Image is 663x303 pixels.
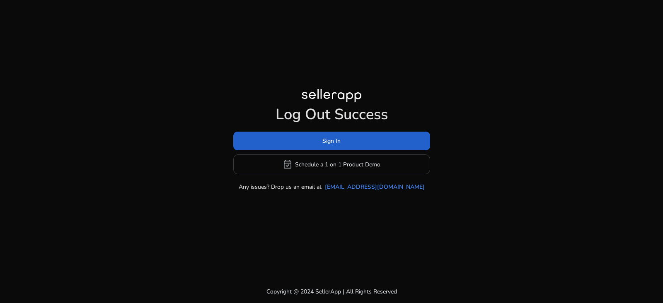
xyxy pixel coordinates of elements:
button: event_availableSchedule a 1 on 1 Product Demo [233,154,430,174]
h1: Log Out Success [233,106,430,123]
span: Sign In [322,137,341,145]
p: Any issues? Drop us an email at [239,183,322,191]
a: [EMAIL_ADDRESS][DOMAIN_NAME] [325,183,425,191]
button: Sign In [233,132,430,150]
span: event_available [283,159,293,169]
